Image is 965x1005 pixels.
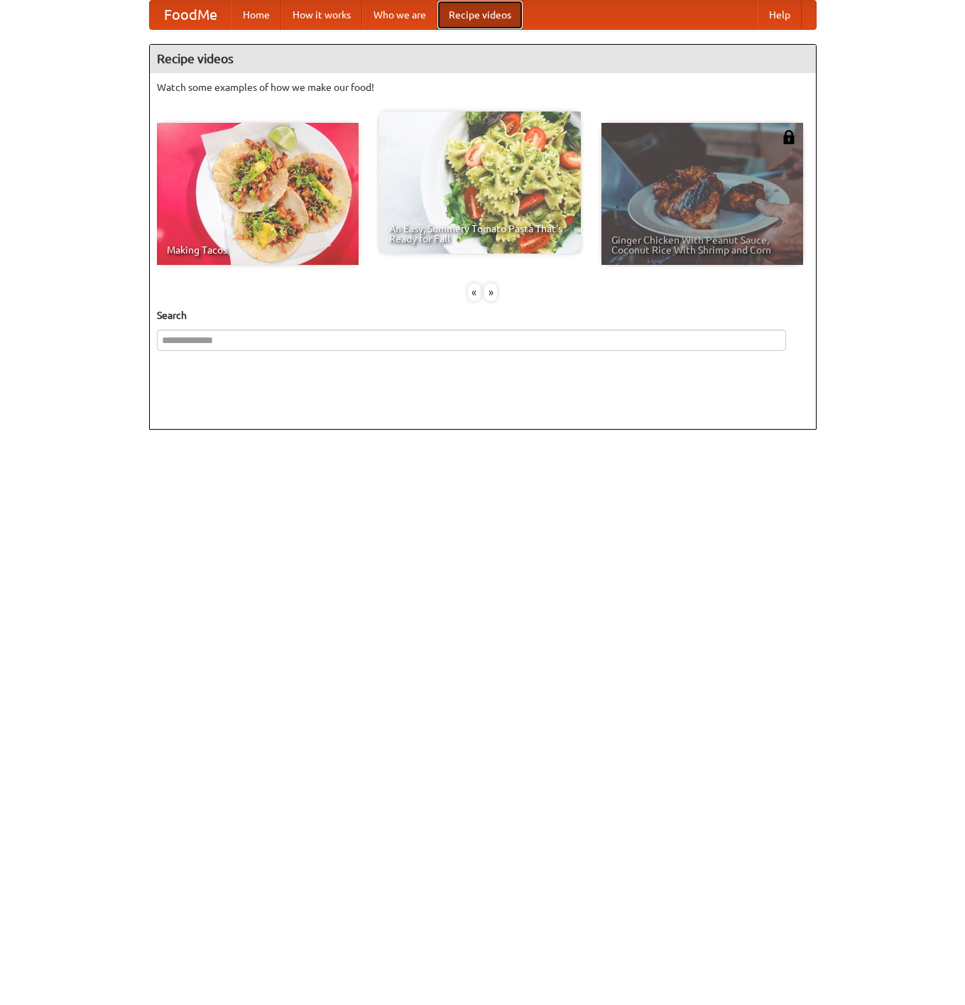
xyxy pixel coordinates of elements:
img: 483408.png [782,130,796,144]
h4: Recipe videos [150,45,816,73]
p: Watch some examples of how we make our food! [157,80,809,94]
a: FoodMe [150,1,231,29]
a: Recipe videos [437,1,523,29]
h5: Search [157,308,809,322]
a: Making Tacos [157,123,359,265]
span: Making Tacos [167,245,349,255]
a: How it works [281,1,362,29]
a: An Easy, Summery Tomato Pasta That's Ready for Fall [379,112,581,254]
div: » [484,283,497,301]
span: An Easy, Summery Tomato Pasta That's Ready for Fall [389,224,571,244]
a: Help [758,1,802,29]
a: Who we are [362,1,437,29]
a: Home [231,1,281,29]
div: « [468,283,481,301]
